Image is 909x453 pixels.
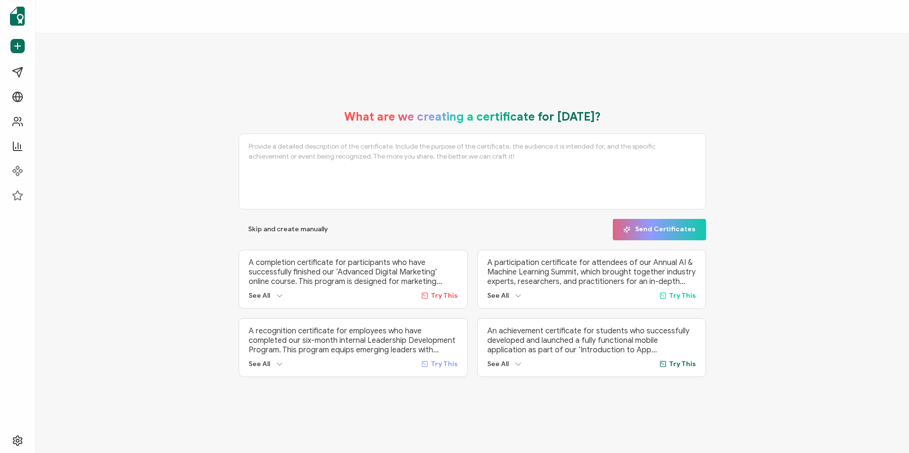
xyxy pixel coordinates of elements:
[669,292,696,300] span: Try This
[239,219,338,240] button: Skip and create manually
[249,326,457,355] p: A recognition certificate for employees who have completed our six-month internal Leadership Deve...
[487,326,696,355] p: An achievement certificate for students who successfully developed and launched a fully functiona...
[669,360,696,368] span: Try This
[344,110,601,124] h1: What are we creating a certificate for [DATE]?
[249,292,270,300] span: See All
[487,292,509,300] span: See All
[623,226,696,233] span: Send Certificates
[248,226,328,233] span: Skip and create manually
[487,360,509,368] span: See All
[431,292,458,300] span: Try This
[249,360,270,368] span: See All
[431,360,458,368] span: Try This
[10,7,25,26] img: sertifier-logomark-colored.svg
[487,258,696,286] p: A participation certificate for attendees of our Annual AI & Machine Learning Summit, which broug...
[249,258,457,286] p: A completion certificate for participants who have successfully finished our ‘Advanced Digital Ma...
[613,219,706,240] button: Send Certificates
